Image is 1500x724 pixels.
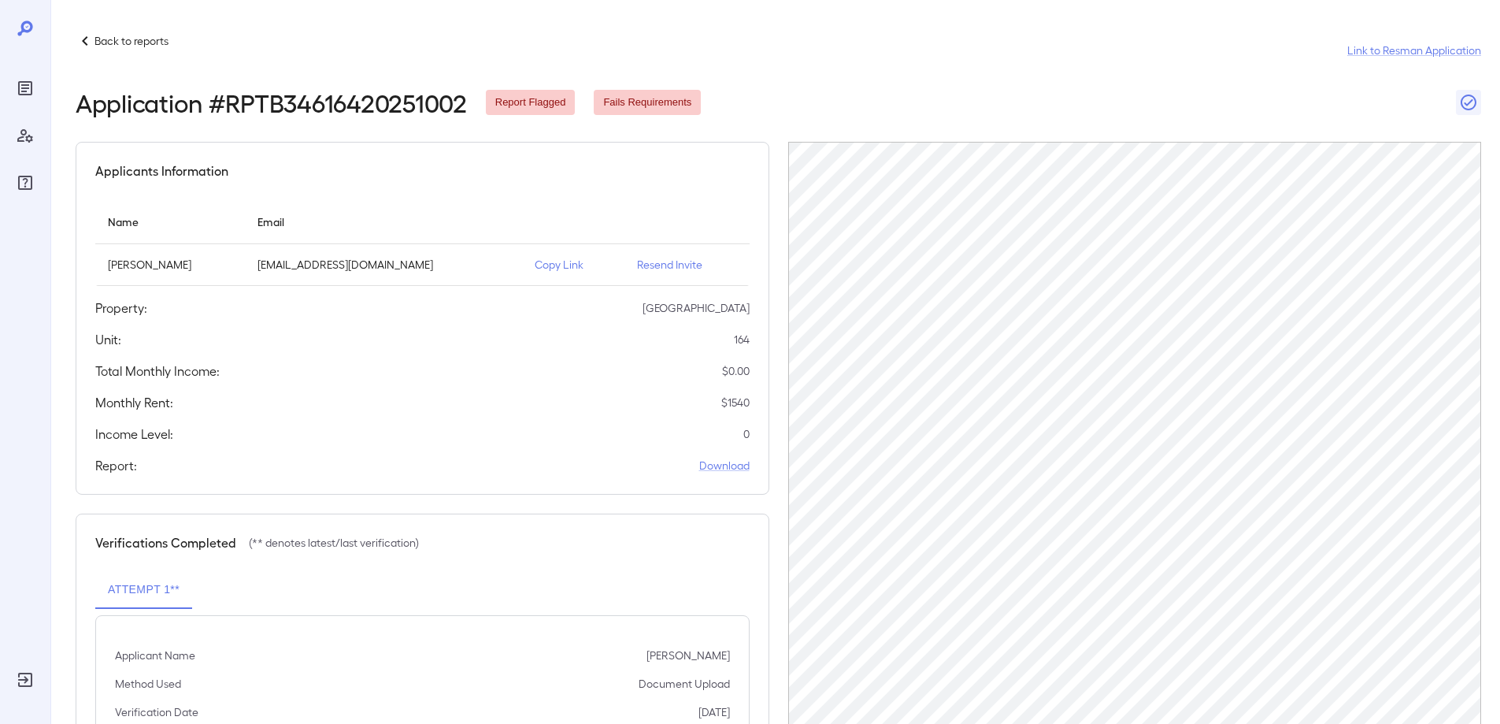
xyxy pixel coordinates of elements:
h5: Report: [95,456,137,475]
p: [DATE] [698,704,730,720]
h5: Applicants Information [95,162,228,180]
p: [PERSON_NAME] [108,257,232,273]
p: 164 [734,332,750,347]
p: (** denotes latest/last verification) [249,535,419,551]
span: Report Flagged [486,95,576,110]
h5: Unit: [95,330,121,349]
div: FAQ [13,170,38,195]
p: [PERSON_NAME] [646,648,730,663]
span: Fails Requirements [594,95,701,110]
h2: Application # RPTB34616420251002 [76,88,467,117]
p: Method Used [115,676,181,692]
p: 0 [743,426,750,442]
a: Download [699,458,750,473]
p: [GEOGRAPHIC_DATA] [643,300,750,316]
th: Name [95,199,245,244]
div: Manage Users [13,123,38,148]
p: Document Upload [639,676,730,692]
div: Reports [13,76,38,101]
p: Back to reports [94,33,169,49]
button: Close Report [1456,90,1481,115]
h5: Property: [95,299,147,317]
p: [EMAIL_ADDRESS][DOMAIN_NAME] [257,257,509,273]
p: Copy Link [535,257,612,273]
table: simple table [95,199,750,286]
h5: Monthly Rent: [95,393,173,412]
th: Email [245,199,522,244]
p: $ 1540 [721,395,750,410]
p: $ 0.00 [722,363,750,379]
h5: Verifications Completed [95,533,236,552]
p: Resend Invite [637,257,737,273]
h5: Total Monthly Income: [95,362,220,381]
button: Attempt 1** [95,571,192,609]
p: Verification Date [115,704,198,720]
div: Log Out [13,667,38,692]
h5: Income Level: [95,425,173,444]
a: Link to Resman Application [1347,43,1481,58]
p: Applicant Name [115,648,195,663]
